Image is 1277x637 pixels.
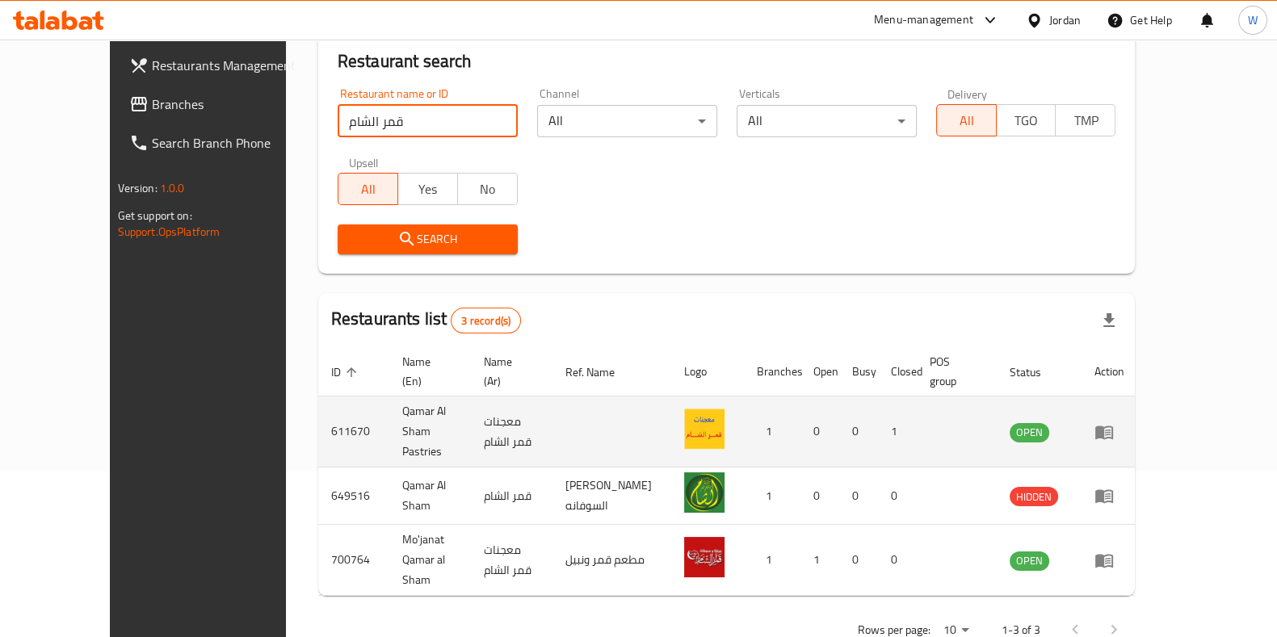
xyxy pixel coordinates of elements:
a: Support.OpsPlatform [118,221,221,242]
span: Name (Ar) [484,352,533,391]
span: Name (En) [402,352,452,391]
td: مطعم قمر ونبيل [552,525,671,596]
td: 1 [800,525,839,596]
div: Jordan [1049,11,1081,29]
span: Search Branch Phone [152,133,310,153]
button: No [457,173,518,205]
h2: Restaurant search [338,49,1116,73]
a: Branches [116,85,323,124]
button: All [338,173,398,205]
td: معجنات قمر الشام [471,525,552,596]
div: Menu [1094,486,1124,505]
span: Restaurants Management [152,56,310,75]
td: Qamar Al Sham Pastries [389,396,471,467]
a: Restaurants Management [116,46,323,85]
span: No [464,178,511,201]
span: OPEN [1010,551,1049,570]
span: OPEN [1010,423,1049,442]
div: Menu-management [874,10,973,30]
label: Delivery [947,88,988,99]
td: 0 [839,396,878,467]
th: Action [1082,347,1137,396]
td: 1 [744,396,800,467]
th: Busy [839,347,878,396]
td: 1 [744,525,800,596]
button: All [936,104,997,136]
span: TMP [1062,109,1109,132]
span: Yes [405,178,452,201]
td: Qamar Al Sham [389,467,471,525]
td: 611670 [318,396,389,467]
td: 0 [839,525,878,596]
td: 0 [800,467,839,525]
div: OPEN [1010,423,1049,442]
td: [PERSON_NAME] السوفانه [552,467,671,525]
span: All [345,178,392,201]
img: Qamar Al Sham [684,472,725,513]
img: Mo'janat Qamar al Sham [684,537,725,577]
span: Version: [118,178,158,199]
span: Status [1010,363,1062,382]
span: 3 record(s) [452,313,520,329]
div: Menu [1094,551,1124,570]
button: TGO [996,104,1056,136]
td: 649516 [318,467,389,525]
span: W [1248,11,1258,29]
div: Export file [1090,301,1128,340]
th: Closed [878,347,917,396]
td: معجنات قمر الشام [471,396,552,467]
a: Search Branch Phone [116,124,323,162]
label: Upsell [349,157,379,168]
td: 1 [744,467,800,525]
span: POS group [930,352,977,391]
span: Branches [152,94,310,114]
div: HIDDEN [1010,487,1058,506]
th: Branches [744,347,800,396]
span: Ref. Name [565,363,636,382]
button: TMP [1055,104,1115,136]
div: Menu [1094,422,1124,442]
span: Get support on: [118,205,192,226]
span: 1.0.0 [160,178,185,199]
td: 1 [878,396,917,467]
td: 0 [878,467,917,525]
span: ID [331,363,362,382]
button: Yes [397,173,458,205]
th: Open [800,347,839,396]
td: 700764 [318,525,389,596]
div: OPEN [1010,551,1049,571]
h2: Restaurants list [331,307,521,333]
div: All [737,105,917,137]
td: 0 [839,467,878,525]
td: 0 [800,396,839,467]
span: Search [351,229,505,249]
th: Logo [671,347,744,396]
img: Qamar Al Sham Pastries [684,409,725,449]
table: enhanced table [318,347,1137,596]
span: All [943,109,990,132]
td: Mo'janat Qamar al Sham [389,525,471,596]
td: قمر الشام [471,467,552,525]
span: TGO [1003,109,1050,132]
td: 0 [878,525,917,596]
input: Search for restaurant name or ID.. [338,105,518,137]
div: Total records count [451,308,521,333]
div: All [537,105,717,137]
span: HIDDEN [1010,488,1058,506]
button: Search [338,224,518,254]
